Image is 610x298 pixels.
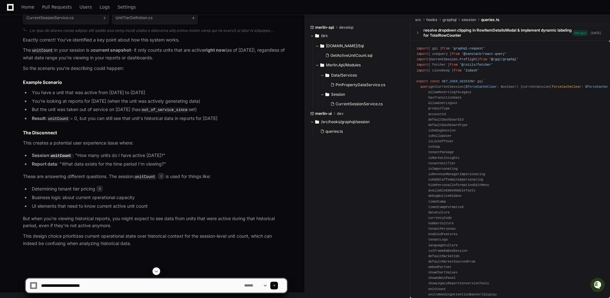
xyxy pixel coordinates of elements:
span: ( [550,85,552,89]
span: Settings [117,5,136,9]
span: Preflight [460,57,477,61]
code: unitCount [49,153,73,159]
p: Exactly correct! You've identified a key point about how this system works. [23,36,287,44]
button: CurrentSessionService.cs [328,100,401,108]
button: CurrentSessionService.cs3 [23,12,109,24]
img: PlayerZero [6,6,19,19]
img: 1756235613930-3d25f9e4-fa56-45dd-b3ad-e072dfbd1548 [13,86,18,91]
svg: Directory [320,42,324,50]
iframe: Open customer support [590,277,607,294]
span: from [479,57,487,61]
span: src [415,17,421,22]
h1: UnitTierDefinition.cs [116,16,152,20]
span: import [416,63,428,67]
span: graphql [443,17,457,22]
strong: Report data [32,161,57,167]
img: 1756235613930-3d25f9e4-fa56-45dd-b3ad-e072dfbd1548 [6,48,18,59]
svg: Directory [325,71,329,79]
span: 4 [192,15,194,20]
span: Pylon [63,100,77,105]
li: You're looking at reports for [DATE] (when the unit was actively generating data) [30,98,287,105]
strong: current snapshot [93,47,131,53]
span: import [416,52,428,56]
span: 'graphql-request' [452,47,485,50]
code: unitCount [133,174,157,180]
a: Powered byPylon [45,100,77,105]
span: merlin-api [315,25,334,30]
span: ( [464,85,465,89]
span: const [430,79,440,83]
button: PmPropertyDataService.cs [328,80,401,89]
li: Determining tenant tier pricing [30,185,287,193]
button: queries.ts [318,127,401,136]
span: from [442,47,450,50]
div: Lor ipsu do sitame conse adipisc elit seddo eius temp incidi utlabo e dolorema aliq enima minim v... [29,28,287,33]
span: Logs [100,5,110,9]
span: develop [339,25,353,30]
button: [DOMAIN_NAME]/Sql [315,41,405,51]
button: UnitTierDefinition.cs4 [112,12,198,24]
p: But when you're viewing historical reports, you might expect to see data from units that were act... [23,215,287,230]
span: Merged [572,30,588,36]
span: 4 [96,186,103,192]
span: 3 [103,15,105,20]
img: 8294786374016_798e290d9caffa94fd1d_72.jpg [13,48,25,59]
span: query [420,85,430,89]
span: Users [80,5,92,9]
button: See all [99,68,116,76]
li: UI elements that need to know current active unit count [30,203,287,210]
svg: Directory [325,91,329,98]
span: Pull Requests [42,5,72,9]
span: forceCacheClear [552,85,581,89]
div: [DATE] [591,30,601,35]
svg: Directory [320,61,324,69]
div: Welcome [6,26,116,36]
li: You have a unit that was active from [DATE] to [DATE] [30,89,287,96]
span: export [416,79,428,83]
span: [DOMAIN_NAME]/Sql [326,43,364,48]
h2: The Disconnect [23,130,287,136]
code: unitCount [47,116,70,122]
span: import [416,47,428,50]
li: : "What data exists for the time period I'm viewing?" [30,160,287,168]
span: queries.ts [325,129,343,134]
span: ! [514,85,516,89]
span: merlin-ui [315,111,332,116]
button: Merlin.Api/Modules [315,60,405,70]
button: Start new chat [108,49,116,57]
span: GET_USER_SESSION [442,79,473,83]
p: So the scenario you're describing could happen: [23,65,287,72]
strong: right now [204,47,225,53]
span: PmPropertyDataService.cs [336,82,385,87]
span: { [521,85,522,89]
div: resolve dropdown clipping in RowItemDetailsModal & implement dynamic labeling for TotalRowCounter [423,28,572,38]
li: Business logic about current operational capacity [30,194,287,201]
strong: Result [32,115,46,121]
span: dev [337,111,344,116]
span: '@/gql/graphql' [489,57,518,61]
span: session [462,17,476,22]
button: Session [320,89,405,100]
button: /src [310,31,405,41]
span: /src/hooks/graphql/session [321,119,370,124]
span: queries.ts [481,17,500,22]
span: import [416,68,428,72]
svg: Directory [315,32,319,40]
div: Past conversations [6,70,43,75]
code: unitCount [31,48,54,54]
span: /src [321,33,328,38]
p: These are answering different questions. The session is used for things like: [23,173,287,181]
span: import [416,57,428,61]
span: 'lodash' [464,68,479,72]
button: Data/Services [320,70,405,80]
p: This creates a potential user experience issue where: [23,139,287,147]
h1: CurrentSessionService.cs [26,16,74,20]
span: 3 [158,173,164,179]
li: : = 0, but you can still see that unit's historical data in reports for [DATE] [30,115,287,123]
span: CurrentSession [430,57,457,61]
svg: Directory [315,118,319,126]
button: GetActiveUnitCount.sql [323,51,401,60]
span: CurrentSessionService.cs [336,101,383,107]
h2: Example Scenario [23,79,287,86]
